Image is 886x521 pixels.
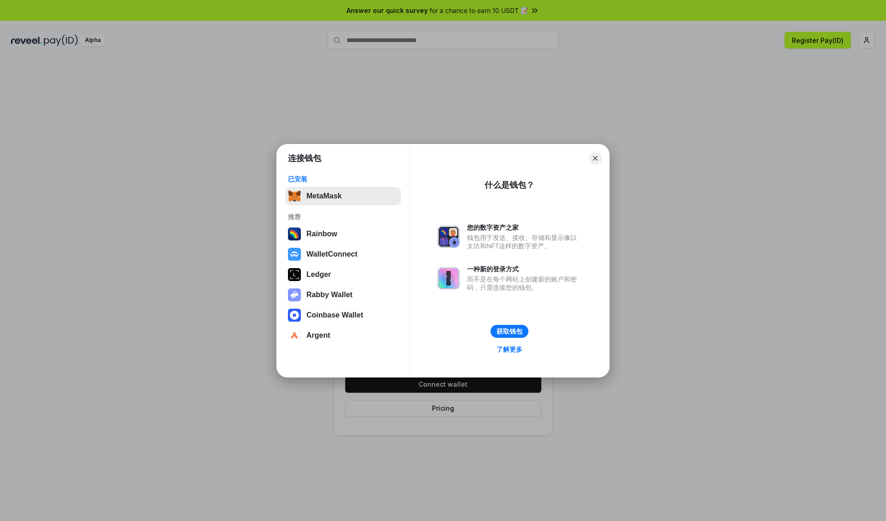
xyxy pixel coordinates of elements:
[491,325,528,338] button: 获取钱包
[491,343,528,355] a: 了解更多
[497,327,522,335] div: 获取钱包
[306,192,341,200] div: MetaMask
[285,286,401,304] button: Rabby Wallet
[467,223,581,232] div: 您的数字资产之家
[288,213,398,221] div: 推荐
[285,225,401,243] button: Rainbow
[306,230,337,238] div: Rainbow
[285,265,401,284] button: Ledger
[306,311,363,319] div: Coinbase Wallet
[288,190,301,203] img: svg+xml,%3Csvg%20fill%3D%22none%22%20height%3D%2233%22%20viewBox%3D%220%200%2035%2033%22%20width%...
[285,187,401,205] button: MetaMask
[285,306,401,324] button: Coinbase Wallet
[485,180,534,191] div: 什么是钱包？
[288,248,301,261] img: svg+xml,%3Csvg%20width%3D%2228%22%20height%3D%2228%22%20viewBox%3D%220%200%2028%2028%22%20fill%3D...
[306,291,353,299] div: Rabby Wallet
[288,175,398,183] div: 已安装
[467,275,581,292] div: 而不是在每个网站上创建新的账户和密码，只需连接您的钱包。
[288,288,301,301] img: svg+xml,%3Csvg%20xmlns%3D%22http%3A%2F%2Fwww.w3.org%2F2000%2Fsvg%22%20fill%3D%22none%22%20viewBox...
[288,228,301,240] img: svg+xml,%3Csvg%20width%3D%22120%22%20height%3D%22120%22%20viewBox%3D%220%200%20120%20120%22%20fil...
[306,331,330,340] div: Argent
[467,265,581,273] div: 一种新的登录方式
[285,245,401,263] button: WalletConnect
[285,326,401,345] button: Argent
[467,234,581,250] div: 钱包用于发送、接收、存储和显示像以太坊和NFT这样的数字资产。
[437,226,460,248] img: svg+xml,%3Csvg%20xmlns%3D%22http%3A%2F%2Fwww.w3.org%2F2000%2Fsvg%22%20fill%3D%22none%22%20viewBox...
[306,250,358,258] div: WalletConnect
[497,345,522,353] div: 了解更多
[589,152,602,165] button: Close
[437,267,460,289] img: svg+xml,%3Csvg%20xmlns%3D%22http%3A%2F%2Fwww.w3.org%2F2000%2Fsvg%22%20fill%3D%22none%22%20viewBox...
[288,329,301,342] img: svg+xml,%3Csvg%20width%3D%2228%22%20height%3D%2228%22%20viewBox%3D%220%200%2028%2028%22%20fill%3D...
[288,153,321,164] h1: 连接钱包
[288,268,301,281] img: svg+xml,%3Csvg%20xmlns%3D%22http%3A%2F%2Fwww.w3.org%2F2000%2Fsvg%22%20width%3D%2228%22%20height%3...
[288,309,301,322] img: svg+xml,%3Csvg%20width%3D%2228%22%20height%3D%2228%22%20viewBox%3D%220%200%2028%2028%22%20fill%3D...
[306,270,331,279] div: Ledger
